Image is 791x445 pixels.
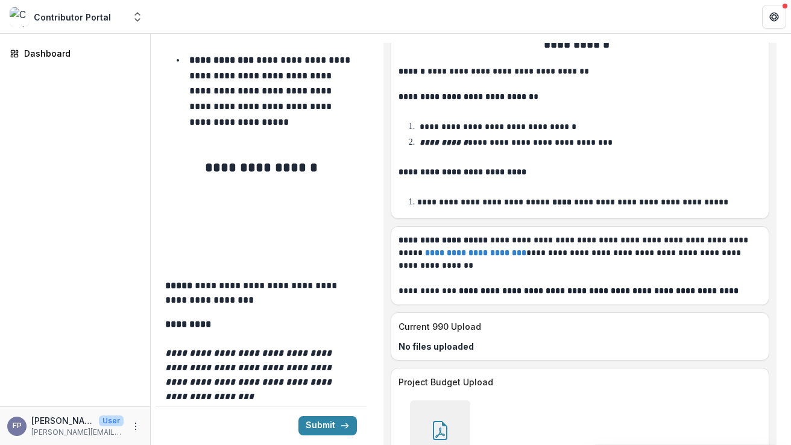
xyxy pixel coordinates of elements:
div: Dashboard [24,47,136,60]
button: Get Help [762,5,786,29]
p: No files uploaded [399,340,761,353]
a: Dashboard [5,43,145,63]
p: User [99,415,124,426]
p: Project Budget Upload [399,376,757,388]
button: Submit [298,416,357,435]
p: [PERSON_NAME] [31,414,94,427]
p: Current 990 Upload [399,320,757,333]
div: Fred Pinguel [13,422,22,430]
div: Contributor Portal [34,11,111,24]
button: Open entity switcher [129,5,146,29]
img: Contributor Portal [10,7,29,27]
p: [PERSON_NAME][EMAIL_ADDRESS][DOMAIN_NAME] [31,427,124,438]
button: More [128,419,143,434]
